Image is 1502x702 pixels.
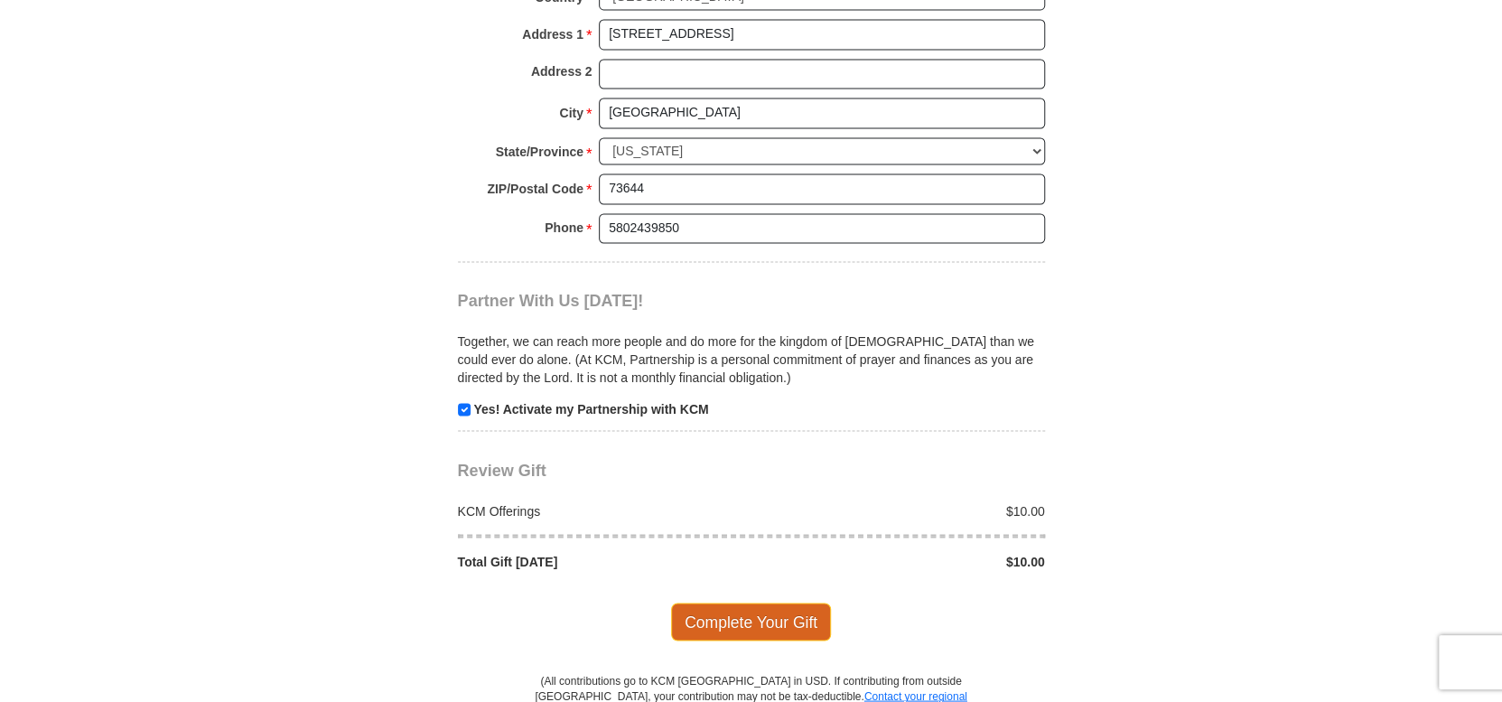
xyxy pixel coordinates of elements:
strong: City [559,100,583,126]
div: $10.00 [751,552,1055,570]
p: Together, we can reach more people and do more for the kingdom of [DEMOGRAPHIC_DATA] than we coul... [458,332,1045,387]
div: $10.00 [751,501,1055,519]
div: Total Gift [DATE] [448,552,751,570]
strong: Yes! Activate my Partnership with KCM [473,401,708,416]
strong: Address 1 [522,22,583,47]
strong: Phone [545,215,583,240]
strong: State/Province [496,139,583,164]
strong: ZIP/Postal Code [487,176,583,201]
span: Partner With Us [DATE]! [458,292,644,310]
strong: Address 2 [531,59,592,84]
span: Review Gift [458,461,546,479]
div: KCM Offerings [448,501,751,519]
span: Complete Your Gift [671,603,831,641]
